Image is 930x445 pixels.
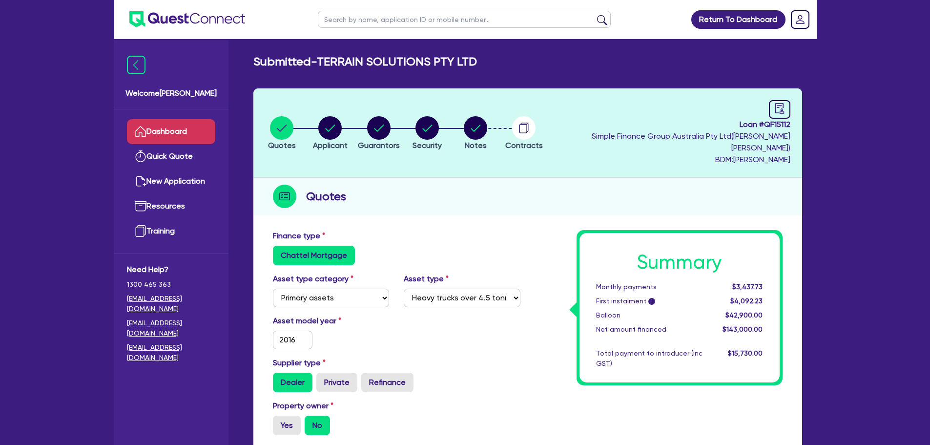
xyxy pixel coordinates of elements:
[127,264,215,275] span: Need Help?
[412,116,442,152] button: Security
[313,141,348,150] span: Applicant
[596,251,763,274] h1: Summary
[127,342,215,363] a: [EMAIL_ADDRESS][DOMAIN_NAME]
[312,116,348,152] button: Applicant
[589,310,710,320] div: Balloon
[551,154,790,166] span: BDM: [PERSON_NAME]
[273,273,353,285] label: Asset type category
[268,116,296,152] button: Quotes
[316,373,357,392] label: Private
[787,7,813,32] a: Dropdown toggle
[125,87,217,99] span: Welcome [PERSON_NAME]
[266,315,397,327] label: Asset model year
[318,11,611,28] input: Search by name, application ID or mobile number...
[273,185,296,208] img: step-icon
[730,297,763,305] span: $4,092.23
[465,141,487,150] span: Notes
[589,324,710,335] div: Net amount financed
[135,225,146,237] img: training
[589,282,710,292] div: Monthly payments
[505,116,543,152] button: Contracts
[273,357,326,369] label: Supplier type
[551,119,790,130] span: Loan # QF15112
[127,144,215,169] a: Quick Quote
[769,100,790,119] a: audit
[589,348,710,369] div: Total payment to introducer (inc GST)
[728,349,763,357] span: $15,730.00
[127,294,215,314] a: [EMAIL_ADDRESS][DOMAIN_NAME]
[127,219,215,244] a: Training
[127,56,145,74] img: icon-menu-close
[505,141,543,150] span: Contracts
[732,283,763,291] span: $3,437.73
[273,400,333,412] label: Property owner
[648,298,655,305] span: i
[592,131,790,152] span: Simple Finance Group Australia Pty Ltd ( [PERSON_NAME] [PERSON_NAME] )
[268,141,296,150] span: Quotes
[725,311,763,319] span: $42,900.00
[306,188,346,205] h2: Quotes
[774,103,785,114] span: audit
[691,10,785,29] a: Return To Dashboard
[361,373,413,392] label: Refinance
[253,55,477,69] h2: Submitted - TERRAIN SOLUTIONS PTY LTD
[135,175,146,187] img: new-application
[305,416,330,435] label: No
[135,200,146,212] img: resources
[273,230,325,242] label: Finance type
[129,11,245,27] img: quest-connect-logo-blue
[589,296,710,306] div: First instalment
[127,318,215,339] a: [EMAIL_ADDRESS][DOMAIN_NAME]
[127,194,215,219] a: Resources
[723,325,763,333] span: $143,000.00
[463,116,488,152] button: Notes
[358,141,400,150] span: Guarantors
[404,273,449,285] label: Asset type
[127,119,215,144] a: Dashboard
[413,141,442,150] span: Security
[127,169,215,194] a: New Application
[127,279,215,290] span: 1300 465 363
[273,246,355,265] label: Chattel Mortgage
[273,373,312,392] label: Dealer
[135,150,146,162] img: quick-quote
[273,416,301,435] label: Yes
[357,116,400,152] button: Guarantors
